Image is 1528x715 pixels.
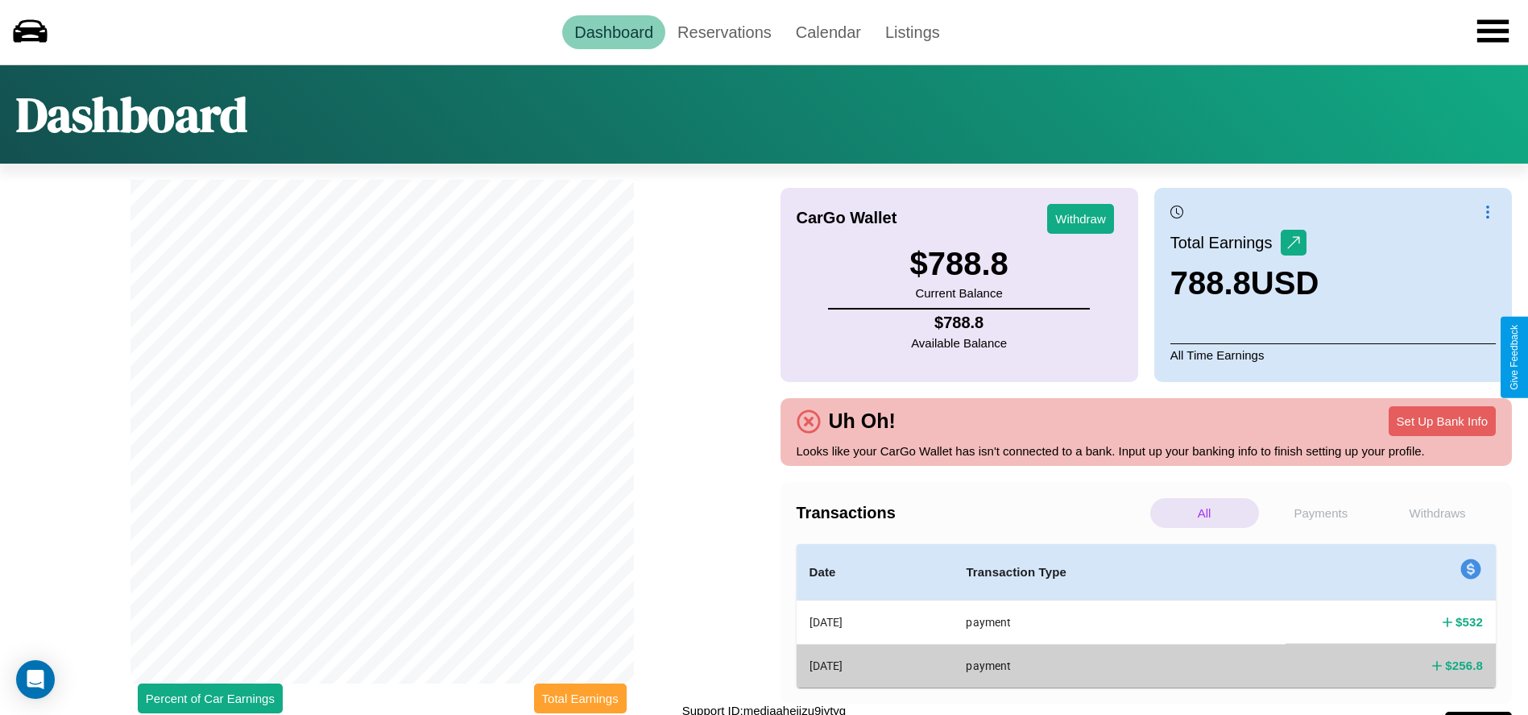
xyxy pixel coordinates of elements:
[534,684,627,713] button: Total Earnings
[1170,343,1496,366] p: All Time Earnings
[1047,204,1114,234] button: Withdraw
[16,81,247,148] h1: Dashboard
[810,563,941,582] h4: Date
[1509,325,1520,390] div: Give Feedback
[797,644,954,687] th: [DATE]
[797,504,1146,522] h4: Transactions
[911,332,1007,354] p: Available Balance
[1389,406,1496,436] button: Set Up Bank Info
[665,15,784,49] a: Reservations
[821,409,904,433] h4: Uh Oh!
[562,15,665,49] a: Dashboard
[1456,613,1483,630] h4: $ 532
[909,282,1008,304] p: Current Balance
[797,544,1497,688] table: simple table
[1445,657,1483,674] h4: $ 256.8
[966,563,1273,582] h4: Transaction Type
[138,684,283,713] button: Percent of Car Earnings
[911,314,1007,332] h4: $ 788.8
[16,660,55,699] div: Open Intercom Messenger
[873,15,952,49] a: Listings
[797,209,897,227] h4: CarGo Wallet
[953,601,1286,645] th: payment
[1267,498,1376,528] p: Payments
[1170,265,1319,301] h3: 788.8 USD
[1383,498,1492,528] p: Withdraws
[953,644,1286,687] th: payment
[784,15,873,49] a: Calendar
[797,440,1497,462] p: Looks like your CarGo Wallet has isn't connected to a bank. Input up your banking info to finish ...
[797,601,954,645] th: [DATE]
[1150,498,1259,528] p: All
[909,246,1008,282] h3: $ 788.8
[1170,228,1281,257] p: Total Earnings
